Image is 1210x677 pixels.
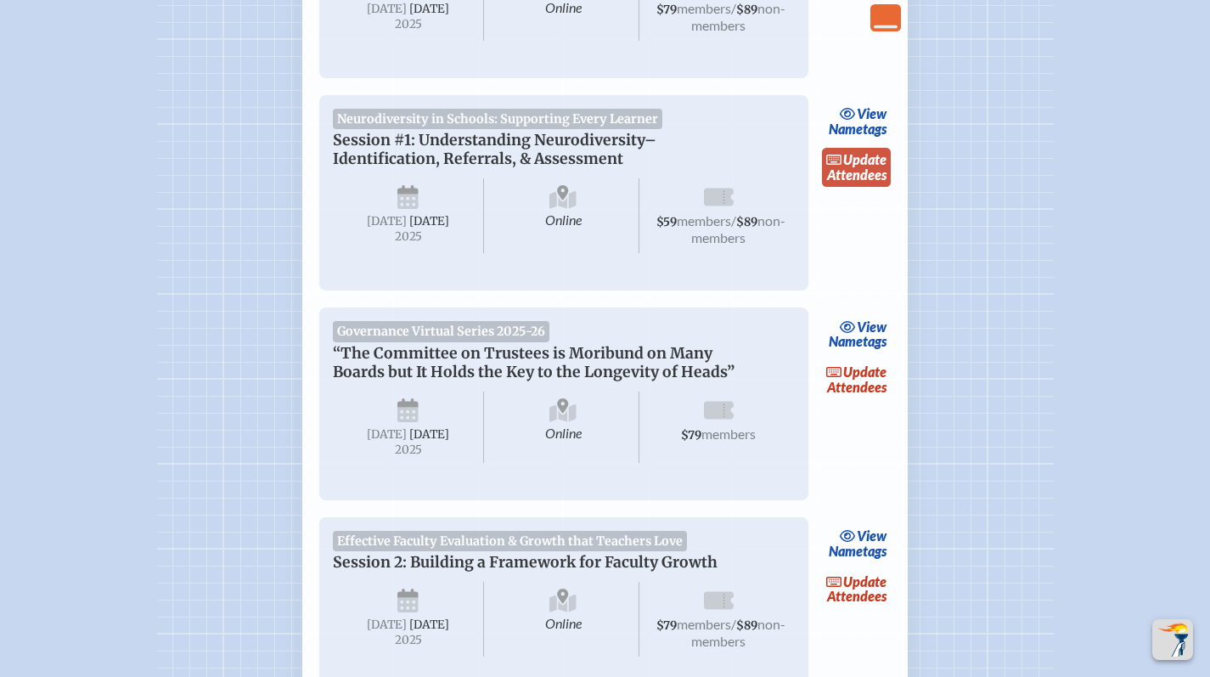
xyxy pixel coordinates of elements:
span: members [701,426,756,442]
span: Online [487,178,639,253]
img: To the top [1156,623,1190,657]
span: Online [487,582,639,657]
span: $79 [656,618,677,633]
span: 2025 [346,634,470,646]
span: 2025 [346,443,470,456]
span: / [731,212,736,228]
span: non-members [691,212,785,245]
a: updateAttendees [822,360,892,399]
span: [DATE] [367,427,407,442]
span: $79 [656,3,677,17]
p: Session 2: Building a Framework for Faculty Growth [333,553,761,572]
a: updateAttendees [822,148,892,187]
span: $89 [736,618,757,633]
span: members [677,212,731,228]
span: [DATE] [409,2,449,16]
span: 2025 [346,230,470,243]
p: “The Committee on Trustees is Moribund on Many Boards but It Holds the Key to the Longevity of He... [333,344,761,381]
span: Neurodiversity in Schools: Supporting Every Learner [333,109,663,129]
button: Scroll Top [1152,619,1193,660]
span: [DATE] [367,214,407,228]
span: / [731,616,736,632]
a: viewNametags [824,102,892,141]
span: update [843,364,886,380]
span: [DATE] [409,618,449,632]
span: view [857,319,886,335]
span: view [857,105,886,121]
span: 2025 [346,18,470,31]
span: [DATE] [367,618,407,632]
span: non-members [691,616,785,649]
span: $89 [736,215,757,229]
span: [DATE] [367,2,407,16]
span: Effective Faculty Evaluation & Growth that Teachers Love [333,531,688,551]
span: [DATE] [409,427,449,442]
a: viewNametags [824,314,892,353]
span: view [857,527,886,544]
a: viewNametags [824,524,892,563]
a: updateAttendees [822,570,892,609]
span: Governance Virtual Series 2025-26 [333,321,550,341]
span: update [843,151,886,167]
span: $89 [736,3,757,17]
span: update [843,573,886,590]
span: members [677,616,731,632]
span: Online [487,392,639,463]
span: [DATE] [409,214,449,228]
span: $79 [681,428,701,443]
span: $59 [656,215,677,229]
p: Session #1: Understanding Neurodiversity–Identification, Referrals, & Assessment [333,131,761,168]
